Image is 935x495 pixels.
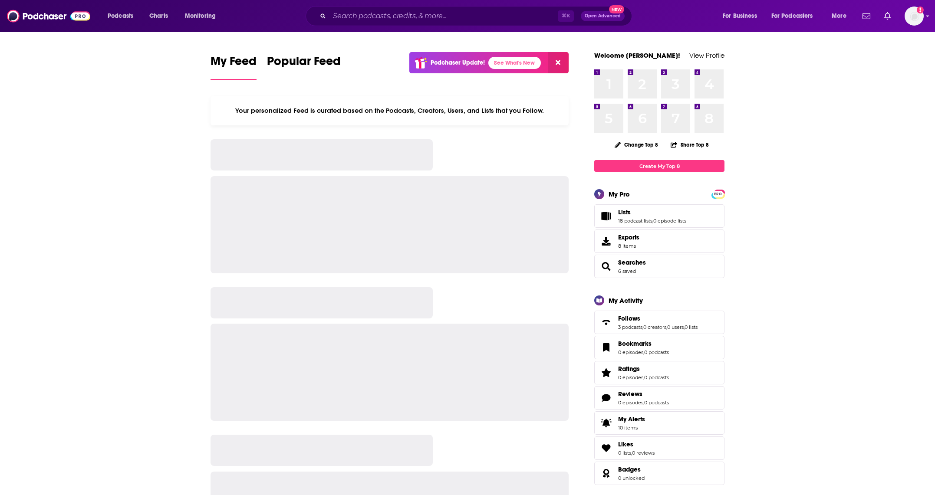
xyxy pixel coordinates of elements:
[594,311,724,334] span: Follows
[618,340,669,347] a: Bookmarks
[594,436,724,460] span: Likes
[643,400,644,406] span: ,
[643,349,644,355] span: ,
[594,411,724,435] a: My Alerts
[211,54,257,80] a: My Feed
[618,324,642,330] a: 3 podcasts
[618,208,631,216] span: Lists
[594,51,680,59] a: Welcome [PERSON_NAME]!
[618,208,686,216] a: Lists
[644,374,669,380] a: 0 podcasts
[558,10,574,22] span: ⌘ K
[644,400,669,406] a: 0 podcasts
[618,475,645,481] a: 0 unlocked
[618,315,640,322] span: Follows
[881,9,894,23] a: Show notifications dropdown
[594,229,724,253] a: Exports
[723,10,757,22] span: For Business
[149,10,168,22] span: Charts
[632,450,655,456] a: 0 reviews
[717,9,768,23] button: open menu
[267,54,341,80] a: Popular Feed
[618,400,643,406] a: 0 episodes
[618,233,639,241] span: Exports
[594,336,724,359] span: Bookmarks
[667,324,684,330] a: 0 users
[618,440,633,448] span: Likes
[618,415,645,423] span: My Alerts
[314,6,640,26] div: Search podcasts, credits, & more...
[618,349,643,355] a: 0 episodes
[618,365,640,373] span: Ratings
[618,374,643,380] a: 0 episodes
[766,9,826,23] button: open menu
[905,7,924,26] button: Show profile menu
[618,365,669,373] a: Ratings
[618,243,639,249] span: 8 items
[713,190,723,197] a: PRO
[618,218,652,224] a: 18 podcast lists
[594,160,724,172] a: Create My Top 8
[618,450,631,456] a: 0 lists
[670,136,709,153] button: Share Top 8
[108,10,133,22] span: Podcasts
[7,8,90,24] img: Podchaser - Follow, Share and Rate Podcasts
[618,268,636,274] a: 6 saved
[102,9,145,23] button: open menu
[329,9,558,23] input: Search podcasts, credits, & more...
[652,218,653,224] span: ,
[618,465,641,473] span: Badges
[597,367,615,379] a: Ratings
[618,390,642,398] span: Reviews
[609,296,643,305] div: My Activity
[618,259,646,266] a: Searches
[597,392,615,404] a: Reviews
[832,10,846,22] span: More
[597,210,615,222] a: Lists
[609,5,625,13] span: New
[643,324,666,330] a: 0 creators
[597,341,615,354] a: Bookmarks
[431,59,485,66] p: Podchaser Update!
[685,324,698,330] a: 0 lists
[618,465,645,473] a: Badges
[179,9,227,23] button: open menu
[594,386,724,410] span: Reviews
[905,7,924,26] img: User Profile
[594,204,724,228] span: Lists
[597,467,615,479] a: Badges
[594,361,724,384] span: Ratings
[609,190,630,198] div: My Pro
[488,57,541,69] a: See What's New
[644,349,669,355] a: 0 podcasts
[597,260,615,272] a: Searches
[267,54,341,74] span: Popular Feed
[826,9,857,23] button: open menu
[211,96,569,125] div: Your personalized Feed is curated based on the Podcasts, Creators, Users, and Lists that you Follow.
[859,9,874,23] a: Show notifications dropdown
[653,218,686,224] a: 0 episode lists
[618,390,669,398] a: Reviews
[144,9,173,23] a: Charts
[631,450,632,456] span: ,
[581,11,625,21] button: Open AdvancedNew
[771,10,813,22] span: For Podcasters
[642,324,643,330] span: ,
[618,440,655,448] a: Likes
[689,51,724,59] a: View Profile
[684,324,685,330] span: ,
[618,340,652,347] span: Bookmarks
[618,425,645,431] span: 10 items
[666,324,667,330] span: ,
[597,235,615,247] span: Exports
[609,139,663,150] button: Change Top 8
[597,442,615,454] a: Likes
[211,54,257,74] span: My Feed
[643,374,644,380] span: ,
[597,417,615,429] span: My Alerts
